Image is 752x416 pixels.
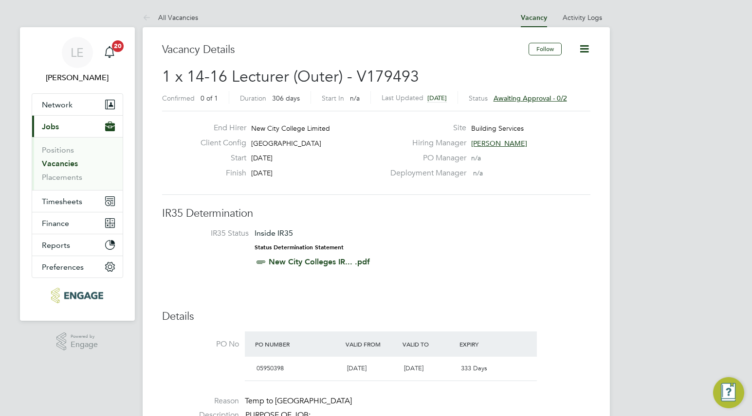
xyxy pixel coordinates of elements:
[71,46,84,59] span: LE
[42,219,69,228] span: Finance
[255,244,344,251] strong: Status Determination Statement
[32,116,123,137] button: Jobs
[71,341,98,349] span: Engage
[253,335,344,353] div: PO Number
[385,168,466,178] label: Deployment Manager
[193,138,246,148] label: Client Config
[251,154,273,162] span: [DATE]
[42,122,59,131] span: Jobs
[100,37,119,68] a: 20
[257,364,284,372] span: 05950398
[162,310,590,324] h3: Details
[404,364,423,372] span: [DATE]
[143,13,198,22] a: All Vacancies
[382,93,423,102] label: Last Updated
[42,159,78,168] a: Vacancies
[193,123,246,133] label: End Hirer
[112,40,124,52] span: 20
[201,94,218,103] span: 0 of 1
[385,153,466,163] label: PO Manager
[193,168,246,178] label: Finish
[32,94,123,115] button: Network
[251,139,321,148] span: [GEOGRAPHIC_DATA]
[162,396,239,406] label: Reason
[32,234,123,256] button: Reports
[343,335,400,353] div: Valid From
[473,169,483,177] span: n/a
[245,396,352,406] span: Temp to [GEOGRAPHIC_DATA]
[350,94,360,103] span: n/a
[251,169,273,177] span: [DATE]
[347,364,367,372] span: [DATE]
[42,197,82,206] span: Timesheets
[385,123,466,133] label: Site
[32,137,123,190] div: Jobs
[385,138,466,148] label: Hiring Manager
[42,145,74,155] a: Positions
[461,364,487,372] span: 333 Days
[32,72,123,84] span: Laurence Elkington
[427,94,447,102] span: [DATE]
[400,335,457,353] div: Valid To
[20,27,135,321] nav: Main navigation
[162,94,195,103] label: Confirmed
[42,100,73,109] span: Network
[162,43,529,57] h3: Vacancy Details
[56,332,98,351] a: Powered byEngage
[32,212,123,234] button: Finance
[193,153,246,163] label: Start
[494,94,567,103] span: Awaiting approval - 0/2
[255,228,293,238] span: Inside IR35
[713,377,744,408] button: Engage Resource Center
[162,339,239,349] label: PO No
[51,288,103,303] img: huntereducation-logo-retina.png
[32,256,123,277] button: Preferences
[471,154,481,162] span: n/a
[457,335,514,353] div: Expiry
[42,262,84,272] span: Preferences
[32,191,123,212] button: Timesheets
[272,94,300,103] span: 306 days
[162,207,590,221] h3: IR35 Determination
[32,37,123,84] a: LE[PERSON_NAME]
[172,228,249,239] label: IR35 Status
[42,241,70,250] span: Reports
[269,257,370,266] a: New City Colleges IR... .pdf
[521,14,547,22] a: Vacancy
[42,173,82,182] a: Placements
[71,332,98,341] span: Powered by
[322,94,344,103] label: Start In
[563,13,602,22] a: Activity Logs
[471,124,524,133] span: Building Services
[251,124,330,133] span: New City College Limited
[32,288,123,303] a: Go to home page
[469,94,488,103] label: Status
[162,67,419,86] span: 1 x 14-16 Lecturer (Outer) - V179493
[240,94,266,103] label: Duration
[471,139,527,148] span: [PERSON_NAME]
[529,43,562,55] button: Follow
